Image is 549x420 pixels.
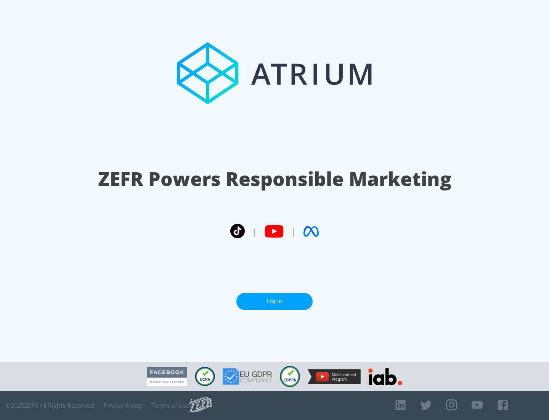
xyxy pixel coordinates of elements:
img: CCPA Compliant [195,367,215,386]
img: GDPR Compliant [223,368,272,385]
img: Facebook Marketing Partner [147,367,187,386]
a: Terms of Use [151,402,189,409]
span: | [291,226,296,237]
img: IAB [368,368,402,385]
a: Privacy Policy [103,402,142,409]
span: © 2025 ZEFR All Rights Reserved [6,402,94,409]
h1: ZEFR Powers Responsible Marketing [98,166,451,192]
img: COPPA Compliant [280,366,300,387]
img: YouTube Measurement Program [308,369,361,384]
span: | [252,226,257,237]
a: Log In [236,293,313,310]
